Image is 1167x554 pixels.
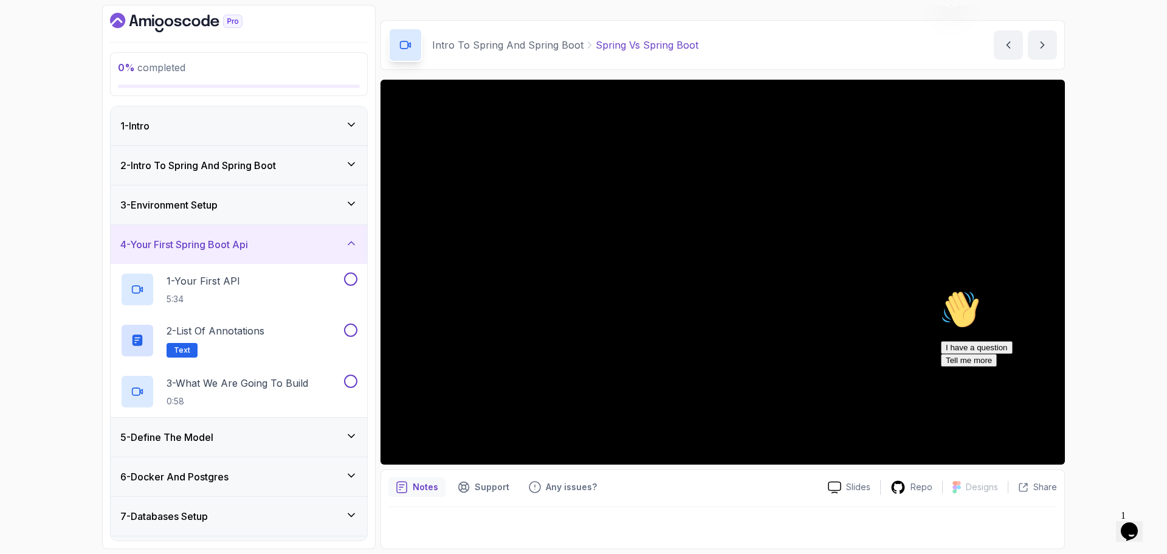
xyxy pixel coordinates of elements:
span: completed [118,61,185,74]
button: Support button [450,477,517,497]
h3: 6 - Docker And Postgres [120,469,229,484]
button: Feedback button [522,477,604,497]
button: notes button [388,477,446,497]
div: 👋Hi! How can we help?I have a questionTell me more [5,5,224,81]
p: 5:34 [167,293,240,305]
p: 1 - Your First API [167,274,240,288]
button: 6-Docker And Postgres [111,457,367,496]
p: Intro To Spring And Spring Boot [432,38,583,52]
p: Support [475,481,509,493]
span: 0 % [118,61,135,74]
h3: 7 - Databases Setup [120,509,208,524]
button: 4-Your First Spring Boot Api [111,225,367,264]
button: previous content [994,30,1023,60]
span: Hi! How can we help? [5,36,120,46]
a: Slides [818,481,880,494]
a: Dashboard [110,13,270,32]
button: Tell me more [5,69,61,81]
img: :wave: [5,5,44,44]
button: next content [1028,30,1057,60]
p: 2 - List of Annotations [167,324,264,338]
iframe: 1 - Spring vs Spring Boot [380,80,1065,465]
p: 3 - What We Are Going To Build [167,376,308,390]
button: 1-Intro [111,106,367,145]
p: Spring Vs Spring Boot [596,38,698,52]
p: Any issues? [546,481,597,493]
p: 0:58 [167,395,308,407]
h3: 1 - Intro [120,119,150,133]
iframe: chat widget [936,285,1155,499]
button: 2-Intro To Spring And Spring Boot [111,146,367,185]
a: Repo [881,480,942,495]
span: Text [174,345,190,355]
h3: 2 - Intro To Spring And Spring Boot [120,158,276,173]
button: 3-What We Are Going To Build0:58 [120,375,357,409]
h3: 5 - Define The Model [120,430,213,445]
p: Repo [911,481,932,493]
p: Slides [846,481,870,493]
p: Notes [413,481,438,493]
h3: 3 - Environment Setup [120,198,218,212]
button: 3-Environment Setup [111,185,367,224]
iframe: chat widget [1116,505,1155,542]
button: 5-Define The Model [111,418,367,457]
button: 1-Your First API5:34 [120,272,357,306]
h3: 4 - Your First Spring Boot Api [120,237,248,252]
button: 7-Databases Setup [111,497,367,536]
button: 2-List of AnnotationsText [120,324,357,358]
button: I have a question [5,56,77,69]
